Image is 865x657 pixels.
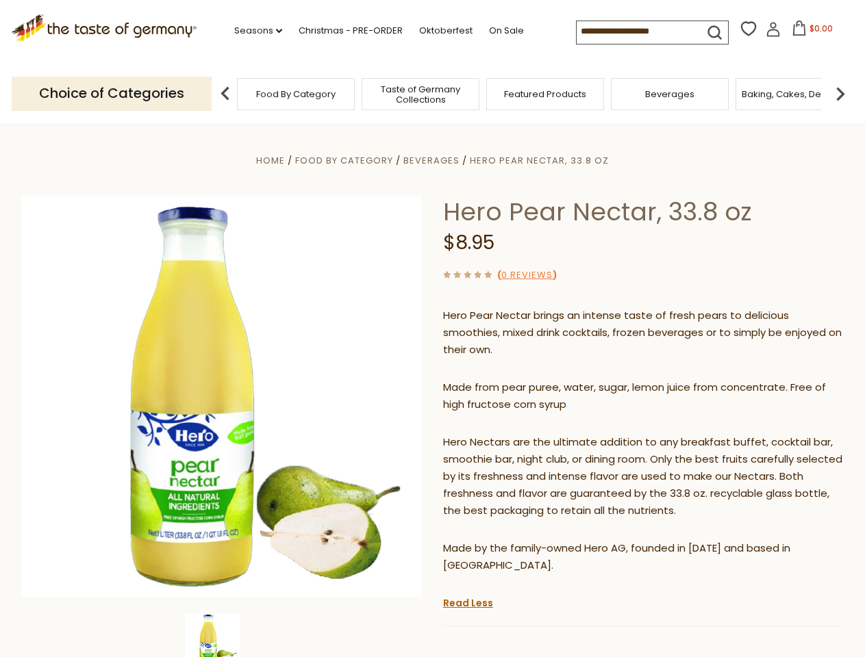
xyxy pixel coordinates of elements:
[299,23,403,38] a: Christmas - PRE-ORDER
[501,268,553,283] a: 0 Reviews
[212,80,239,107] img: previous arrow
[12,77,212,110] p: Choice of Categories
[783,21,842,41] button: $0.00
[443,596,493,610] a: Read Less
[742,89,848,99] a: Baking, Cakes, Desserts
[497,268,557,281] span: ( )
[295,154,393,167] a: Food By Category
[443,229,494,256] span: $8.95
[234,23,282,38] a: Seasons
[504,89,586,99] a: Featured Products
[256,89,336,99] a: Food By Category
[443,307,844,359] p: Hero Pear Nectar brings an intense taste of fresh pears to delicious smoothies, mixed drink cockt...
[366,84,475,105] a: Taste of Germany Collections
[403,154,460,167] a: Beverages
[22,196,423,597] img: Hero Pear Nectar, 33.8 oz
[256,154,285,167] a: Home
[443,434,844,519] p: Hero Nectars are the ultimate addition to any breakfast buffet, cocktail bar, smoothie bar, night...
[827,80,854,107] img: next arrow
[443,379,844,413] p: Made from pear puree, water, sugar, lemon juice from concentrate. Free of high fructose corn syrup​
[443,540,844,574] p: Made by the family-owned Hero AG, founded in [DATE] and based in [GEOGRAPHIC_DATA].
[810,23,833,34] span: $0.00
[443,196,844,227] h1: Hero Pear Nectar, 33.8 oz
[489,23,524,38] a: On Sale
[419,23,473,38] a: Oktoberfest
[645,89,694,99] a: Beverages
[470,154,609,167] a: Hero Pear Nectar, 33.8 oz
